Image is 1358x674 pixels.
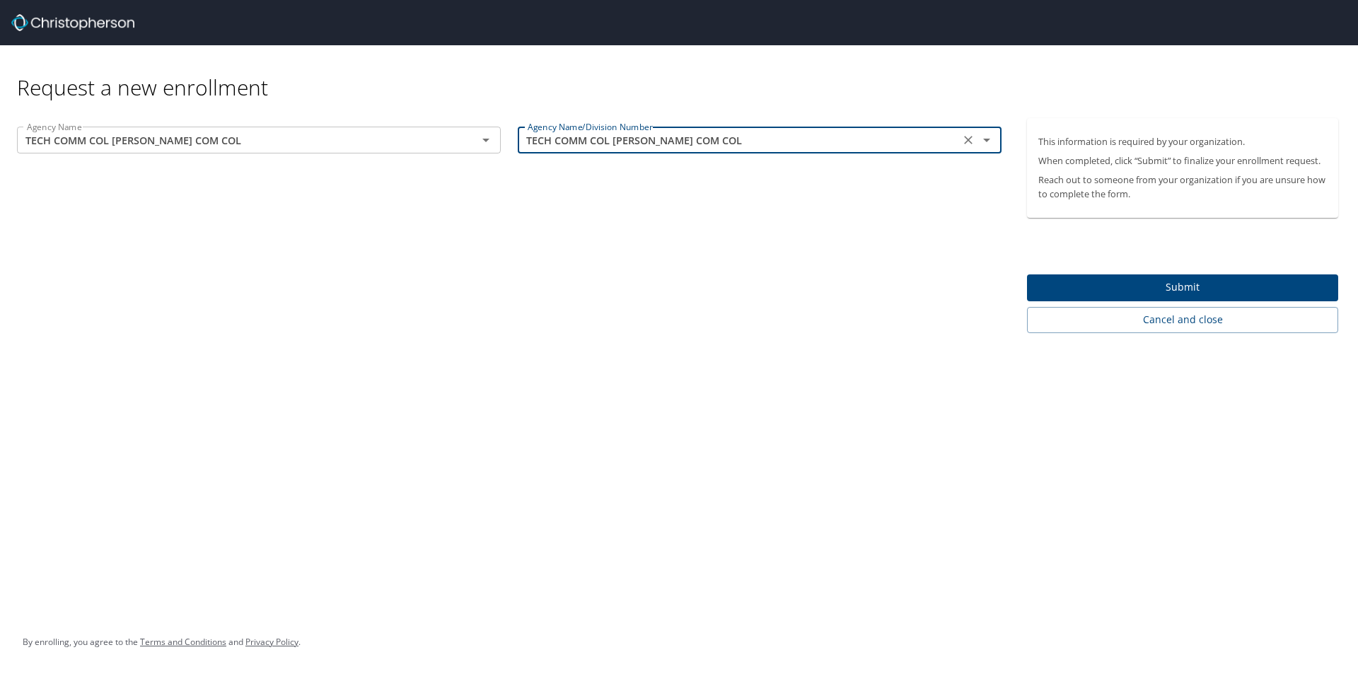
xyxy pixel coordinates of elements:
[1038,154,1327,168] p: When completed, click “Submit” to finalize your enrollment request.
[23,624,301,660] div: By enrolling, you agree to the and .
[1038,173,1327,200] p: Reach out to someone from your organization if you are unsure how to complete the form.
[245,636,298,648] a: Privacy Policy
[140,636,226,648] a: Terms and Conditions
[958,130,978,150] button: Clear
[17,45,1350,101] div: Request a new enrollment
[476,130,496,150] button: Open
[1038,279,1327,296] span: Submit
[1038,135,1327,149] p: This information is required by your organization.
[1027,307,1338,333] button: Cancel and close
[1027,274,1338,302] button: Submit
[977,130,997,150] button: Open
[1038,311,1327,329] span: Cancel and close
[11,14,134,31] img: cbt logo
